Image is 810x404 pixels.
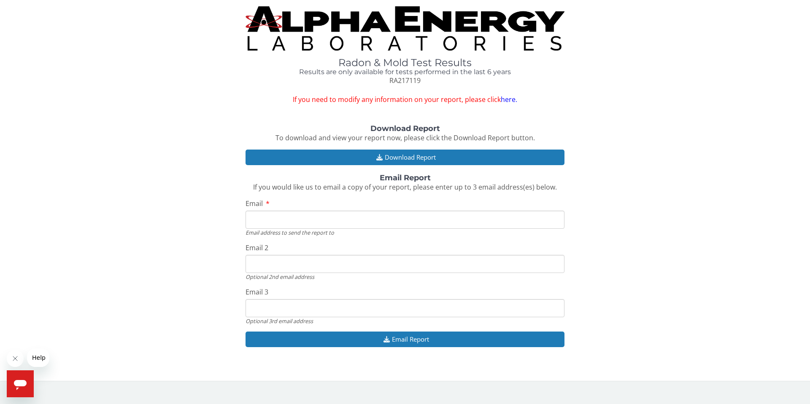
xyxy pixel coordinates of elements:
h4: Results are only available for tests performed in the last 6 years [246,68,564,76]
span: Email 3 [246,287,268,297]
strong: Email Report [380,173,431,182]
strong: Download Report [370,124,440,133]
div: Optional 2nd email address [246,273,564,281]
span: To download and view your report now, please click the Download Report button. [275,133,535,142]
iframe: Close message [7,350,24,367]
span: If you need to modify any information on your report, please click [246,95,564,104]
span: If you would like us to email a copy of your report, please enter up to 3 email address(es) below. [253,182,557,192]
span: Email [246,199,263,208]
button: Email Report [246,332,564,347]
div: Email address to send the report to [246,229,564,236]
button: Download Report [246,150,564,165]
span: Email 2 [246,243,268,252]
iframe: Message from company [27,348,49,367]
span: RA217119 [389,76,421,85]
div: Optional 3rd email address [246,317,564,325]
a: here. [501,95,517,104]
img: TightCrop.jpg [246,6,564,51]
h1: Radon & Mold Test Results [246,57,564,68]
iframe: Button to launch messaging window [7,370,34,397]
